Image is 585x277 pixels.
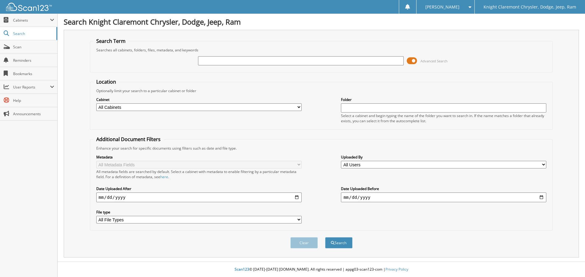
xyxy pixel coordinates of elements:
span: Reminders [13,58,54,63]
label: Cabinet [96,97,302,102]
button: Search [325,237,353,248]
legend: Additional Document Filters [93,136,164,143]
label: Date Uploaded Before [341,186,546,191]
label: Uploaded By [341,154,546,160]
span: Bookmarks [13,71,54,76]
span: Help [13,98,54,103]
div: Select a cabinet and begin typing the name of the folder you want to search in. If the name match... [341,113,546,123]
a: Privacy Policy [385,267,408,272]
label: Metadata [96,154,302,160]
span: Knight Claremont Chrysler, Dodge, Jeep, Ram [484,5,576,9]
label: Date Uploaded After [96,186,302,191]
div: Enhance your search for specific documents using filters such as date and file type. [93,146,550,151]
a: here [160,174,168,179]
button: Clear [290,237,318,248]
div: Searches all cabinets, folders, files, metadata, and keywords [93,47,550,53]
span: Search [13,31,53,36]
span: Scan [13,44,54,50]
span: Cabinets [13,18,50,23]
span: [PERSON_NAME] [425,5,459,9]
label: File type [96,209,302,215]
span: Announcements [13,111,54,116]
img: scan123-logo-white.svg [6,3,52,11]
div: All metadata fields are searched by default. Select a cabinet with metadata to enable filtering b... [96,169,302,179]
div: © [DATE]-[DATE] [DOMAIN_NAME]. All rights reserved | appg03-scan123-com | [58,262,585,277]
span: Advanced Search [420,59,448,63]
h1: Search Knight Claremont Chrysler, Dodge, Jeep, Ram [64,17,579,27]
span: Scan123 [235,267,249,272]
legend: Search Term [93,38,129,44]
input: start [96,192,302,202]
div: Optionally limit your search to a particular cabinet or folder [93,88,550,93]
input: end [341,192,546,202]
label: Folder [341,97,546,102]
span: User Reports [13,85,50,90]
legend: Location [93,78,119,85]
